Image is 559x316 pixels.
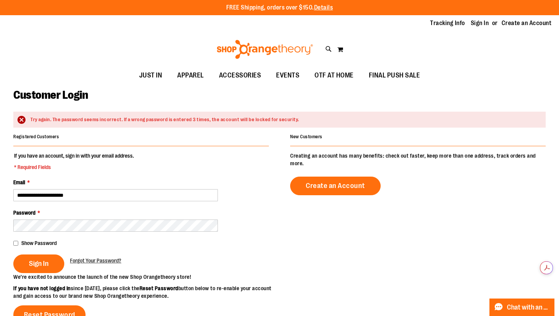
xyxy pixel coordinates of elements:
[216,40,314,59] img: Shop Orangetheory
[430,19,465,27] a: Tracking Info
[29,259,49,268] span: Sign In
[314,67,354,84] span: OTF AT HOME
[70,257,121,264] a: Forgot Your Password?
[14,163,134,171] span: * Required Fields
[489,299,555,316] button: Chat with an Expert
[70,258,121,264] span: Forgot Your Password?
[314,4,333,11] a: Details
[290,152,546,167] p: Creating an account has many benefits: check out faster, keep more than one address, track orders...
[276,67,299,84] span: EVENTS
[13,273,279,281] p: We’re excited to announce the launch of the new Shop Orangetheory store!
[290,134,322,139] strong: New Customers
[139,67,162,84] span: JUST IN
[30,116,538,123] div: Try again. The password seems incorrect. If a wrong password is entered 3 times, the account will...
[13,179,25,185] span: Email
[13,254,64,273] button: Sign In
[21,240,57,246] span: Show Password
[13,210,35,216] span: Password
[13,152,135,171] legend: If you have an account, sign in with your email address.
[307,67,361,84] a: OTF AT HOME
[306,182,365,190] span: Create an Account
[132,67,170,84] a: JUST IN
[502,19,552,27] a: Create an Account
[471,19,489,27] a: Sign In
[13,134,59,139] strong: Registered Customers
[268,67,307,84] a: EVENTS
[290,177,381,195] a: Create an Account
[13,285,71,291] strong: If you have not logged in
[369,67,420,84] span: FINAL PUSH SALE
[170,67,211,84] a: APPAREL
[177,67,204,84] span: APPAREL
[13,88,88,101] span: Customer Login
[211,67,269,84] a: ACCESSORIES
[219,67,261,84] span: ACCESSORIES
[13,284,279,300] p: since [DATE], please click the button below to re-enable your account and gain access to our bran...
[140,285,178,291] strong: Reset Password
[226,3,333,12] p: FREE Shipping, orders over $150.
[361,67,428,84] a: FINAL PUSH SALE
[507,304,550,311] span: Chat with an Expert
